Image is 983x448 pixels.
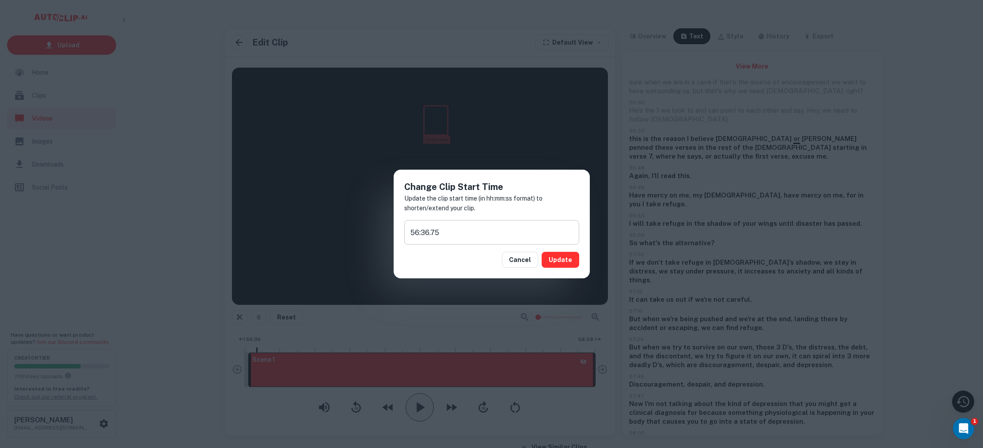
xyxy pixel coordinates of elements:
[971,418,978,425] span: 1
[542,252,579,268] button: Update
[404,220,579,245] input: hh:mm:ss
[502,252,538,268] button: Cancel
[404,180,579,194] h5: Change Clip Start Time
[953,418,974,439] iframe: Intercom live chat
[404,194,579,213] p: Update the clip start time (in hh:mm:ss format) to shorten/extend your clip.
